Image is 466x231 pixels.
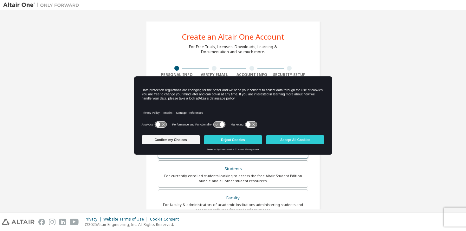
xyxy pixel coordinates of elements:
[85,222,183,227] p: © 2025 Altair Engineering, Inc. All Rights Reserved.
[162,194,304,202] div: Faculty
[70,219,79,225] img: youtube.svg
[38,219,45,225] img: facebook.svg
[233,72,271,77] div: Account Info
[162,202,304,212] div: For faculty & administrators of academic institutions administering students and accessing softwa...
[3,2,82,8] img: Altair One
[182,33,284,41] div: Create an Altair One Account
[103,217,150,222] div: Website Terms of Use
[271,72,308,77] div: Security Setup
[85,217,103,222] div: Privacy
[189,44,277,55] div: For Free Trials, Licenses, Downloads, Learning & Documentation and so much more.
[150,217,183,222] div: Cookie Consent
[162,164,304,173] div: Students
[162,173,304,183] div: For currently enrolled students looking to access the free Altair Student Edition bundle and all ...
[158,72,196,77] div: Personal Info
[49,219,55,225] img: instagram.svg
[59,219,66,225] img: linkedin.svg
[196,72,233,77] div: Verify Email
[2,219,35,225] img: altair_logo.svg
